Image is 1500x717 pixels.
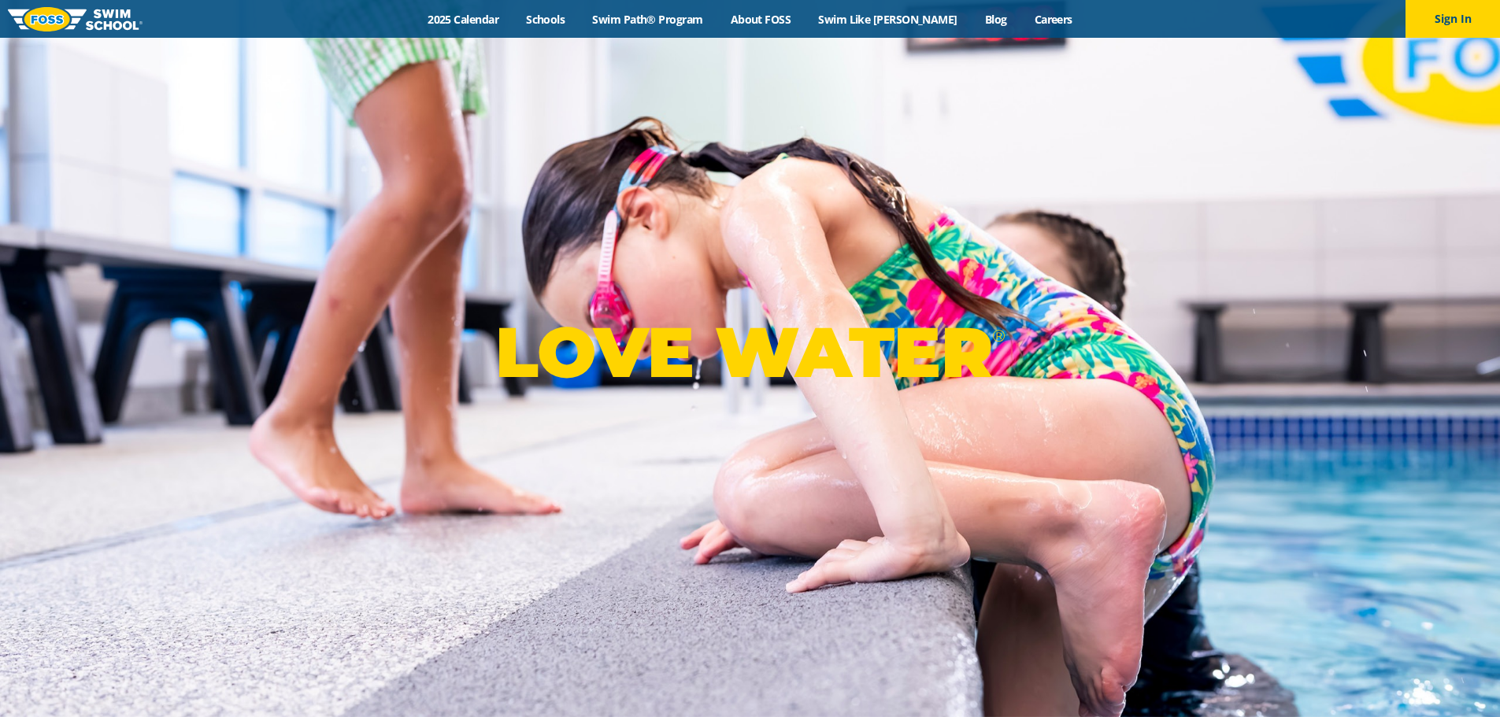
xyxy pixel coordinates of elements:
a: 2025 Calendar [414,12,513,27]
a: Swim Like [PERSON_NAME] [805,12,972,27]
a: Swim Path® Program [579,12,717,27]
a: Blog [971,12,1020,27]
img: FOSS Swim School Logo [8,7,143,31]
a: Schools [513,12,579,27]
a: About FOSS [717,12,805,27]
a: Careers [1020,12,1086,27]
p: LOVE WATER [495,310,1005,394]
sup: ® [992,326,1005,346]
